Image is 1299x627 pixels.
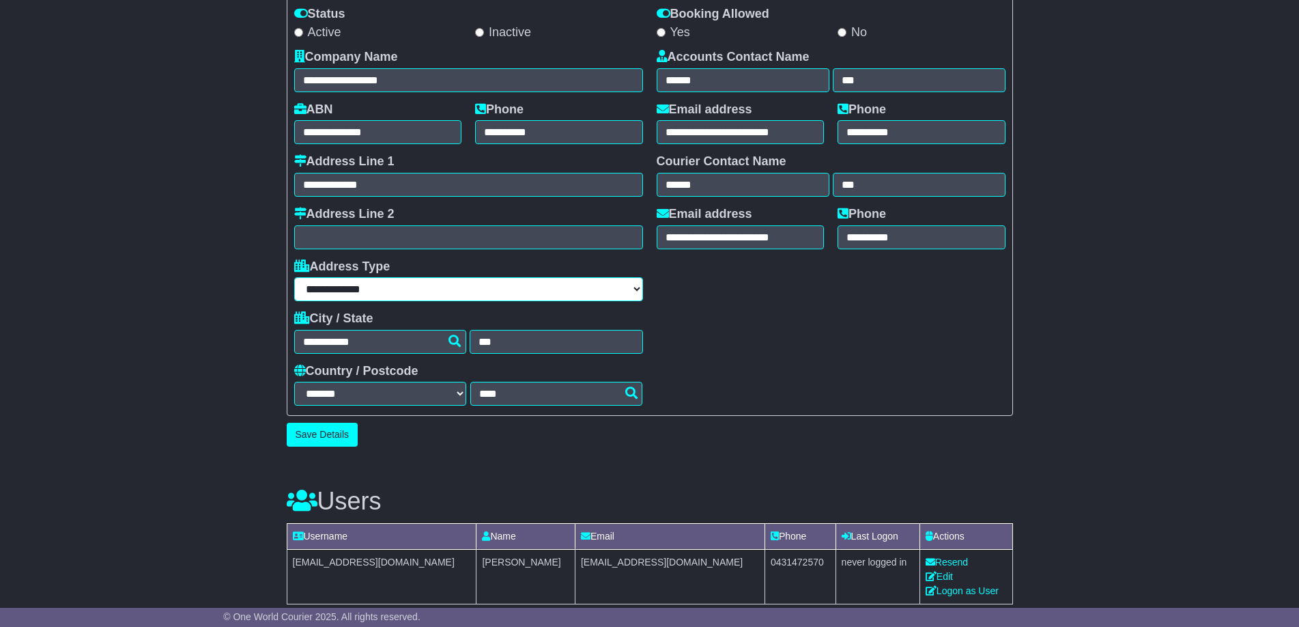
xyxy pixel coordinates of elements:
td: Actions [919,523,1012,549]
label: Status [294,7,345,22]
a: Logon as User [926,585,999,596]
input: Active [294,28,303,37]
label: Active [294,25,341,40]
input: Inactive [475,28,484,37]
label: Email address [657,207,752,222]
label: Address Line 1 [294,154,395,169]
td: never logged in [836,549,919,604]
td: [PERSON_NAME] [476,549,575,604]
td: [EMAIL_ADDRESS][DOMAIN_NAME] [575,549,765,604]
label: Courier Contact Name [657,154,786,169]
label: Country / Postcode [294,364,418,379]
label: Company Name [294,50,398,65]
label: Inactive [475,25,531,40]
a: Edit [926,571,953,582]
td: Phone [765,523,836,549]
input: Yes [657,28,666,37]
button: Save Details [287,423,358,447]
label: City / State [294,311,373,326]
label: Email address [657,102,752,117]
label: Address Type [294,260,390,275]
h3: Users [287,488,1013,515]
label: No [838,25,867,40]
td: Last Logon [836,523,919,549]
input: No [838,28,846,37]
td: [EMAIL_ADDRESS][DOMAIN_NAME] [287,549,476,604]
label: Yes [657,25,690,40]
td: Name [476,523,575,549]
label: Phone [838,207,886,222]
td: Email [575,523,765,549]
td: Username [287,523,476,549]
td: 0431472570 [765,549,836,604]
label: ABN [294,102,333,117]
label: Phone [838,102,886,117]
label: Accounts Contact Name [657,50,810,65]
span: © One World Courier 2025. All rights reserved. [223,611,420,622]
label: Phone [475,102,524,117]
label: Booking Allowed [657,7,769,22]
a: Resend [926,557,968,568]
label: Address Line 2 [294,207,395,222]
